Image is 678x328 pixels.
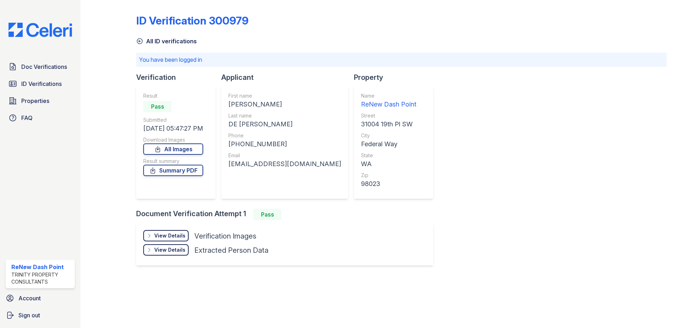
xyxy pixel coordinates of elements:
img: CE_Logo_Blue-a8612792a0a2168367f1c8372b55b34899dd931a85d93a1a3d3e32e68fde9ad4.png [3,23,78,37]
div: Verification Images [194,231,256,241]
div: View Details [154,232,185,239]
a: Sign out [3,308,78,322]
a: Summary PDF [143,165,203,176]
div: WA [361,159,416,169]
div: City [361,132,416,139]
div: Name [361,92,416,99]
div: Property [354,72,439,82]
a: All ID verifications [136,37,197,45]
div: Last name [228,112,341,119]
div: Extracted Person Data [194,245,268,255]
div: Phone [228,132,341,139]
a: Account [3,291,78,305]
div: Result [143,92,203,99]
div: Submitted [143,116,203,124]
div: 31004 19th Pl SW [361,119,416,129]
div: Pass [143,101,172,112]
p: You have been logged in [139,55,664,64]
div: Download Images [143,136,203,143]
div: ReNew Dash Point [11,263,72,271]
span: FAQ [21,114,33,122]
a: ID Verifications [6,77,75,91]
div: Federal Way [361,139,416,149]
div: Pass [253,209,282,220]
a: All Images [143,143,203,155]
div: DE [PERSON_NAME] [228,119,341,129]
span: Doc Verifications [21,62,67,71]
span: Properties [21,97,49,105]
div: Street [361,112,416,119]
div: View Details [154,246,185,253]
div: Result summary [143,158,203,165]
div: State [361,152,416,159]
div: [DATE] 05:47:27 PM [143,124,203,133]
div: Email [228,152,341,159]
a: Properties [6,94,75,108]
span: ID Verifications [21,80,62,88]
div: Applicant [221,72,354,82]
div: First name [228,92,341,99]
div: Trinity Property Consultants [11,271,72,285]
div: Zip [361,172,416,179]
div: Verification [136,72,221,82]
div: [EMAIL_ADDRESS][DOMAIN_NAME] [228,159,341,169]
span: Account [18,294,41,302]
div: ReNew Dash Point [361,99,416,109]
div: Document Verification Attempt 1 [136,209,439,220]
div: ID Verification 300979 [136,14,249,27]
a: FAQ [6,111,75,125]
span: Sign out [18,311,40,319]
div: [PHONE_NUMBER] [228,139,341,149]
div: 98023 [361,179,416,189]
div: [PERSON_NAME] [228,99,341,109]
a: Doc Verifications [6,60,75,74]
a: Name ReNew Dash Point [361,92,416,109]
